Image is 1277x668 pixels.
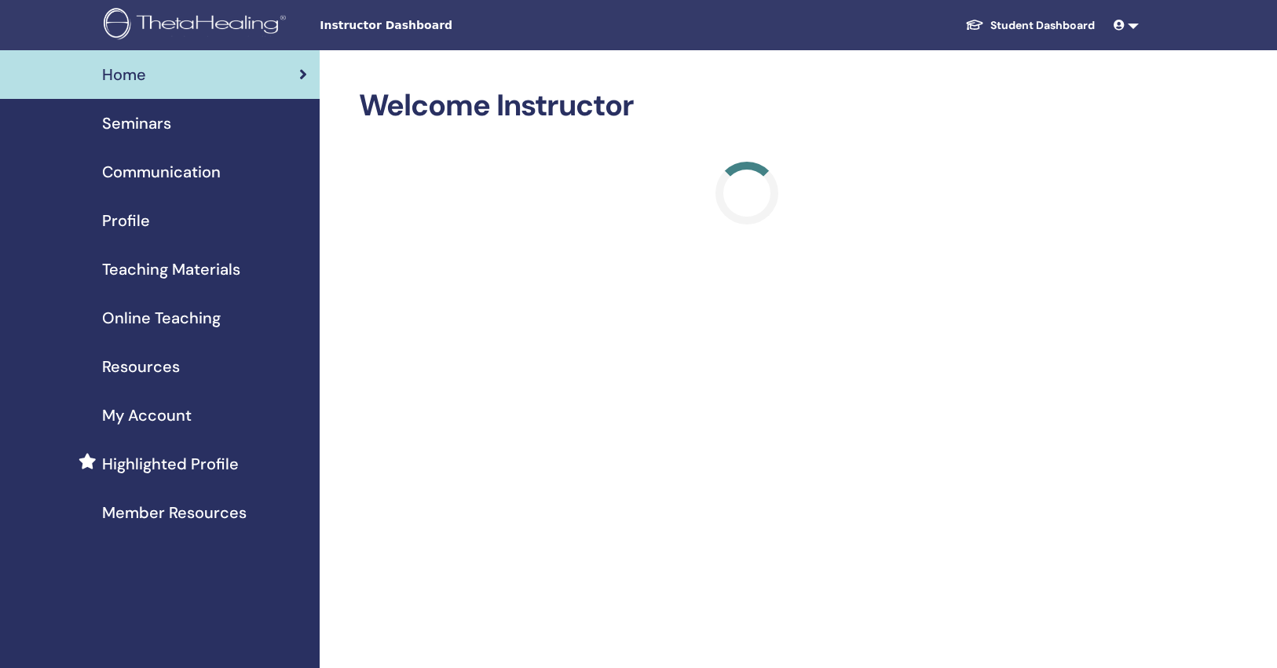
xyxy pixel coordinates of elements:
span: Home [102,63,146,86]
span: Teaching Materials [102,257,240,281]
span: Resources [102,355,180,378]
span: Communication [102,160,221,184]
span: Member Resources [102,501,247,524]
span: Profile [102,209,150,232]
span: Instructor Dashboard [320,17,555,34]
span: Highlighted Profile [102,452,239,476]
h2: Welcome Instructor [359,88,1136,124]
span: Seminars [102,111,171,135]
img: logo.png [104,8,291,43]
img: graduation-cap-white.svg [965,18,984,31]
span: Online Teaching [102,306,221,330]
span: My Account [102,403,192,427]
a: Student Dashboard [953,11,1107,40]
